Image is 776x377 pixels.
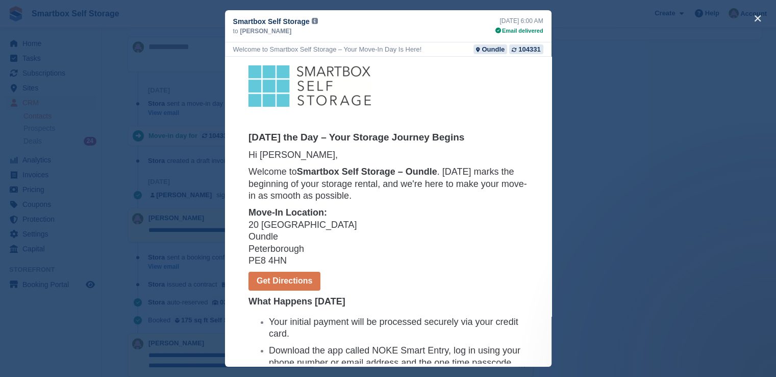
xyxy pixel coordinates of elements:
strong: What Happens [DATE] [23,240,120,250]
span: to [233,27,238,36]
strong: Smartbox Self Storage – Oundle [72,110,212,120]
span: PE8 4HN [23,199,62,209]
span: Peterborough [23,187,79,197]
span: 20 [GEOGRAPHIC_DATA] [23,163,132,173]
h5: [DATE] the Day – Your Storage Journey Begins [23,75,303,87]
a: Get Directions [23,215,95,234]
div: Oundle [482,44,505,54]
div: Welcome to Smartbox Self Storage – Your Move-In Day Is Here! [233,44,422,54]
a: Oundle [473,44,507,54]
h6: Welcome to . [DATE] marks the beginning of your storage rental, and we're here to make your move-... [23,109,303,145]
a: 104331 [509,44,543,54]
span: Smartbox Self Storage [233,16,310,27]
h6: Your initial payment will be processed securely via your credit card. [44,260,303,284]
img: Smartbox Self Storage Logo [23,9,146,50]
span: Oundle [23,175,53,185]
strong: Move-In Location: [23,151,102,161]
img: icon-info-grey-7440780725fd019a000dd9b08b2336e03edf1995a4989e88bcd33f0948082b44.svg [312,18,318,24]
div: 104331 [518,44,540,54]
span: [PERSON_NAME] [240,27,292,36]
div: [DATE] 6:00 AM [495,16,543,26]
h6: Hi [PERSON_NAME], [23,92,303,104]
div: Email delivered [495,27,543,35]
h6: Download the app called NOKE Smart Entry, log in using your phone number or email address and the... [44,288,303,348]
button: close [749,10,766,27]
